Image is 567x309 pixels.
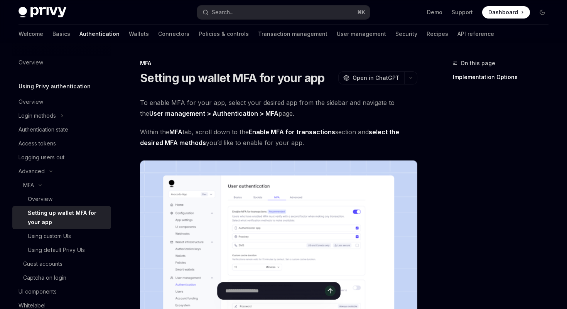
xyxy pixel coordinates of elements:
a: Authentication state [12,123,111,137]
button: Toggle dark mode [536,6,548,19]
a: Support [452,8,473,16]
h5: Using Privy authentication [19,82,91,91]
strong: Enable MFA for transactions [249,128,335,136]
a: Demo [427,8,442,16]
div: Overview [19,58,43,67]
a: Guest accounts [12,257,111,271]
a: Using default Privy UIs [12,243,111,257]
a: Welcome [19,25,43,43]
span: On this page [461,59,495,68]
div: UI components [19,287,57,296]
div: Using custom UIs [28,231,71,241]
span: To enable MFA for your app, select your desired app from the sidebar and navigate to the page. [140,97,417,119]
a: Transaction management [258,25,327,43]
a: Overview [12,95,111,109]
span: Within the tab, scroll down to the section and you’d like to enable for your app. [140,127,417,148]
span: Dashboard [488,8,518,16]
div: Advanced [19,167,45,176]
a: Basics [52,25,70,43]
strong: User management > Authentication > MFA [149,110,278,117]
span: Open in ChatGPT [353,74,400,82]
a: Authentication [79,25,120,43]
div: Overview [19,97,43,106]
a: Overview [12,192,111,206]
a: Recipes [427,25,448,43]
div: Search... [212,8,233,17]
div: Login methods [19,111,56,120]
a: Access tokens [12,137,111,150]
a: Captcha on login [12,271,111,285]
a: Logging users out [12,150,111,164]
div: Logging users out [19,153,64,162]
div: Access tokens [19,139,56,148]
a: Overview [12,56,111,69]
div: Guest accounts [23,259,62,268]
a: Dashboard [482,6,530,19]
div: MFA [140,59,417,67]
a: Wallets [129,25,149,43]
div: MFA [23,181,34,190]
div: Authentication state [19,125,68,134]
a: UI components [12,285,111,299]
h1: Setting up wallet MFA for your app [140,71,325,85]
div: Captcha on login [23,273,66,282]
div: Overview [28,194,52,204]
a: API reference [457,25,494,43]
a: Security [395,25,417,43]
span: ⌘ K [357,9,365,15]
a: Implementation Options [453,71,555,83]
a: Using custom UIs [12,229,111,243]
button: Search...⌘K [197,5,370,19]
strong: MFA [169,128,182,136]
button: Open in ChatGPT [338,71,404,84]
div: Setting up wallet MFA for your app [28,208,106,227]
button: Send message [325,285,336,296]
img: dark logo [19,7,66,18]
a: User management [337,25,386,43]
div: Using default Privy UIs [28,245,85,255]
a: Connectors [158,25,189,43]
a: Policies & controls [199,25,249,43]
a: Setting up wallet MFA for your app [12,206,111,229]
